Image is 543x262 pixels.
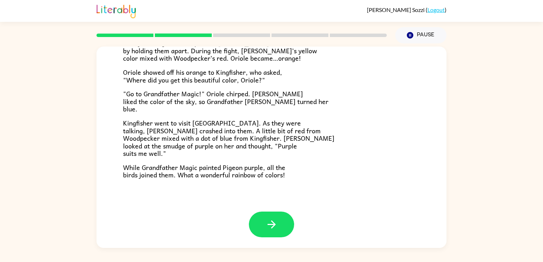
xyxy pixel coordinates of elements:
span: [PERSON_NAME] Sozzi [367,6,426,13]
span: Oriole showed off his orange to Kingfisher, who asked, "Where did you get this beautiful color, O... [123,67,282,85]
span: While Grandfather Magic painted Pigeon purple, all the birds joined them. What a wonderful rainbo... [123,162,285,180]
img: Literably [97,3,136,18]
div: ( ) [367,6,446,13]
span: Kingfisher went to visit [GEOGRAPHIC_DATA]. As they were talking, [PERSON_NAME] crashed into them... [123,118,334,158]
span: "Go to Grandfather Magic!" Oriole chirped. [PERSON_NAME] liked the color of the sky, so Grandfath... [123,89,328,114]
button: Pause [395,27,446,43]
a: Logout [427,6,445,13]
